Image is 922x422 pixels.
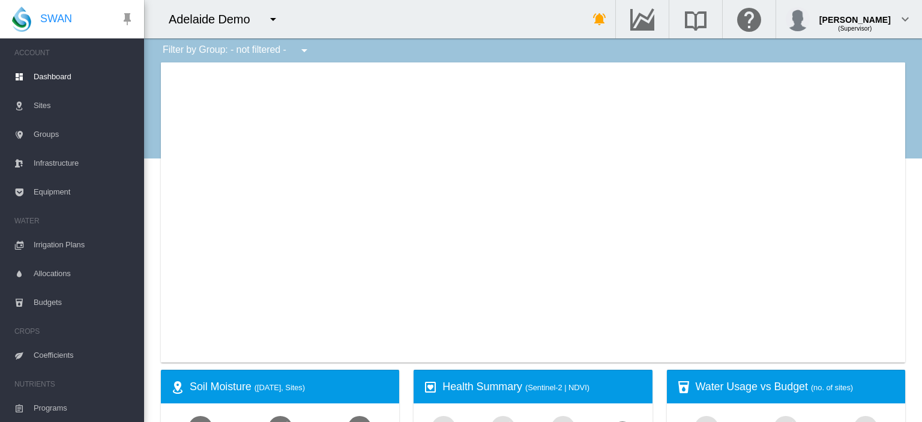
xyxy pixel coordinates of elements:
[898,12,912,26] md-icon: icon-chevron-down
[261,7,285,31] button: icon-menu-down
[154,38,320,62] div: Filter by Group: - not filtered -
[676,380,691,394] md-icon: icon-cup-water
[292,38,316,62] button: icon-menu-down
[811,383,853,392] span: (no. of sites)
[423,380,438,394] md-icon: icon-heart-box-outline
[14,43,134,62] span: ACCOUNT
[696,379,896,394] div: Water Usage vs Budget
[169,11,261,28] div: Adelaide Demo
[442,379,642,394] div: Health Summary
[34,231,134,259] span: Irrigation Plans
[297,43,312,58] md-icon: icon-menu-down
[266,12,280,26] md-icon: icon-menu-down
[34,62,134,91] span: Dashboard
[735,12,764,26] md-icon: Click here for help
[40,11,72,26] span: SWAN
[120,12,134,26] md-icon: icon-pin
[838,25,872,32] span: (Supervisor)
[525,383,589,392] span: (Sentinel-2 | NDVI)
[170,380,185,394] md-icon: icon-map-marker-radius
[14,375,134,394] span: NUTRIENTS
[34,91,134,120] span: Sites
[628,12,657,26] md-icon: Go to the Data Hub
[34,341,134,370] span: Coefficients
[786,7,810,31] img: profile.jpg
[681,12,710,26] md-icon: Search the knowledge base
[588,7,612,31] button: icon-bell-ring
[255,383,305,392] span: ([DATE], Sites)
[34,120,134,149] span: Groups
[14,322,134,341] span: CROPS
[12,7,31,32] img: SWAN-Landscape-Logo-Colour-drop.png
[190,379,390,394] div: Soil Moisture
[819,9,891,21] div: [PERSON_NAME]
[592,12,607,26] md-icon: icon-bell-ring
[34,288,134,317] span: Budgets
[14,211,134,231] span: WATER
[34,259,134,288] span: Allocations
[34,178,134,206] span: Equipment
[34,149,134,178] span: Infrastructure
